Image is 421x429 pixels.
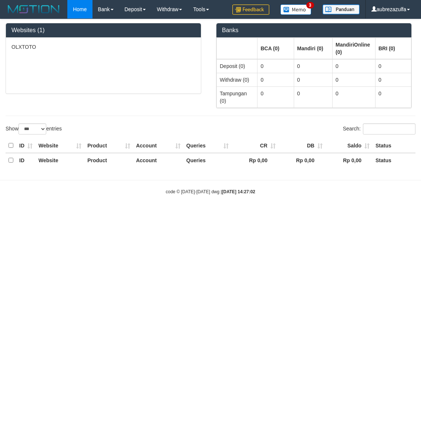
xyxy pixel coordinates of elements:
[11,43,195,51] p: OLXTOTO
[16,153,36,167] th: ID
[166,189,255,194] small: code © [DATE]-[DATE] dwg |
[257,73,294,86] td: 0
[183,153,232,167] th: Queries
[6,123,62,135] label: Show entries
[279,153,326,167] th: Rp 0,00
[333,86,375,108] td: 0
[84,153,133,167] th: Product
[333,73,375,86] td: 0
[373,139,415,153] th: Status
[257,86,294,108] td: 0
[373,153,415,167] th: Status
[279,139,326,153] th: DB
[36,139,84,153] th: Website
[232,139,279,153] th: CR
[326,153,373,167] th: Rp 0,00
[232,4,269,15] img: Feedback.jpg
[294,38,332,59] th: Group: activate to sort column ascending
[6,4,62,15] img: MOTION_logo.png
[222,189,255,194] strong: [DATE] 14:27:02
[375,59,411,73] td: 0
[217,59,257,73] td: Deposit (0)
[294,59,332,73] td: 0
[133,139,183,153] th: Account
[217,38,257,59] th: Group: activate to sort column ascending
[183,139,232,153] th: Queries
[363,123,415,135] input: Search:
[326,139,373,153] th: Saldo
[222,27,406,34] h3: Banks
[217,86,257,108] td: Tampungan (0)
[294,86,332,108] td: 0
[375,38,411,59] th: Group: activate to sort column ascending
[133,153,183,167] th: Account
[257,38,294,59] th: Group: activate to sort column ascending
[16,139,36,153] th: ID
[333,59,375,73] td: 0
[280,4,311,15] img: Button%20Memo.svg
[257,59,294,73] td: 0
[343,123,415,135] label: Search:
[375,86,411,108] td: 0
[306,2,314,8] span: 3
[36,153,84,167] th: Website
[333,38,375,59] th: Group: activate to sort column ascending
[323,4,360,14] img: panduan.png
[375,73,411,86] td: 0
[217,73,257,86] td: Withdraw (0)
[232,153,279,167] th: Rp 0,00
[11,27,195,34] h3: Websites (1)
[18,123,46,135] select: Showentries
[294,73,332,86] td: 0
[84,139,133,153] th: Product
